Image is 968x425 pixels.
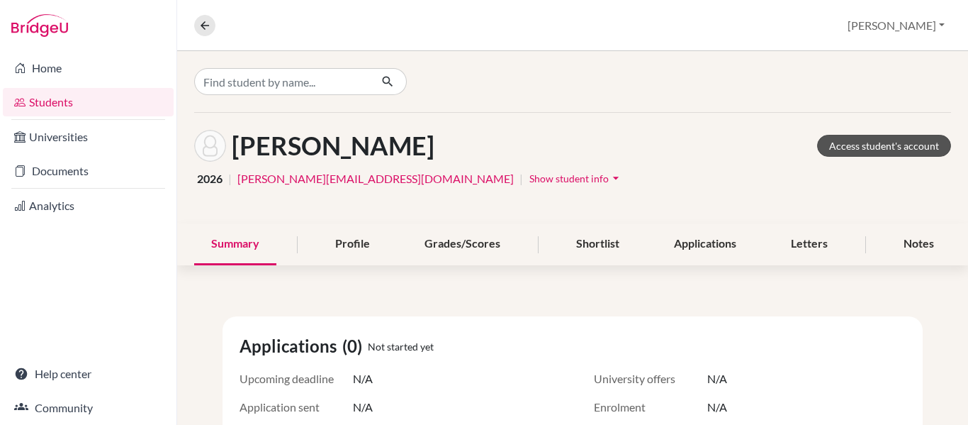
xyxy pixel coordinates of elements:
a: Help center [3,360,174,388]
span: (0) [342,333,368,359]
div: Summary [194,223,276,265]
a: Community [3,394,174,422]
a: [PERSON_NAME][EMAIL_ADDRESS][DOMAIN_NAME] [237,170,514,187]
img: Rebecca Abad's avatar [194,130,226,162]
span: | [228,170,232,187]
span: Applications [240,333,342,359]
span: Enrolment [594,399,707,416]
input: Find student by name... [194,68,370,95]
div: Profile [318,223,387,265]
a: Analytics [3,192,174,220]
a: Universities [3,123,174,151]
i: arrow_drop_down [609,171,623,185]
span: 2026 [197,170,223,187]
button: [PERSON_NAME] [841,12,951,39]
a: Home [3,54,174,82]
span: N/A [353,399,373,416]
a: Students [3,88,174,116]
span: University offers [594,370,707,387]
button: Show student infoarrow_drop_down [529,167,624,189]
div: Notes [887,223,951,265]
div: Shortlist [559,223,636,265]
img: Bridge-U [11,14,68,37]
div: Applications [657,223,753,265]
a: Documents [3,157,174,185]
span: Application sent [240,399,353,416]
div: Letters [774,223,845,265]
a: Access student's account [817,135,951,157]
span: N/A [707,399,727,416]
span: Upcoming deadline [240,370,353,387]
span: Not started yet [368,339,434,354]
span: | [519,170,523,187]
div: Grades/Scores [407,223,517,265]
span: N/A [353,370,373,387]
span: N/A [707,370,727,387]
h1: [PERSON_NAME] [232,131,434,161]
span: Show student info [529,172,609,184]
